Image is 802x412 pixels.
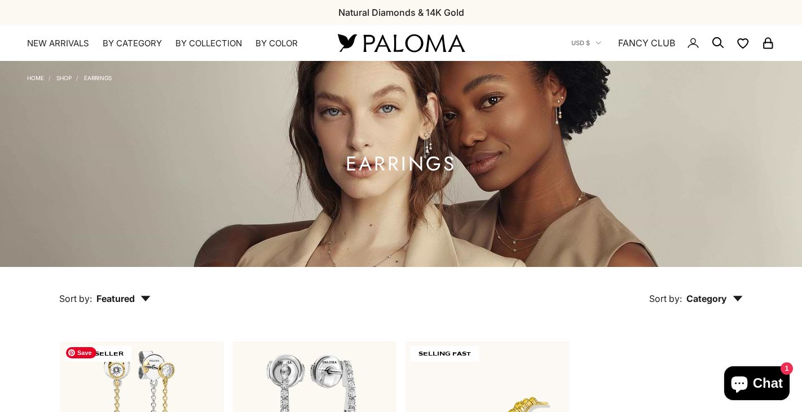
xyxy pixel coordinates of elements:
[84,74,112,81] a: Earrings
[346,157,456,171] h1: Earrings
[571,38,601,48] button: USD $
[27,38,311,49] nav: Primary navigation
[571,25,775,61] nav: Secondary navigation
[338,5,464,20] p: Natural Diamonds & 14K Gold
[571,38,590,48] span: USD $
[96,293,151,304] span: Featured
[686,293,743,304] span: Category
[103,38,162,49] summary: By Category
[56,74,72,81] a: Shop
[623,267,769,314] button: Sort by: Category
[649,293,682,304] span: Sort by:
[27,74,44,81] a: Home
[33,267,177,314] button: Sort by: Featured
[59,293,92,304] span: Sort by:
[255,38,298,49] summary: By Color
[721,366,793,403] inbox-online-store-chat: Shopify online store chat
[410,346,479,362] span: SELLING FAST
[618,36,675,50] a: FANCY CLUB
[65,346,131,362] span: BEST SELLER
[27,38,89,49] a: NEW ARRIVALS
[175,38,242,49] summary: By Collection
[27,72,112,81] nav: Breadcrumb
[66,347,96,358] span: Save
